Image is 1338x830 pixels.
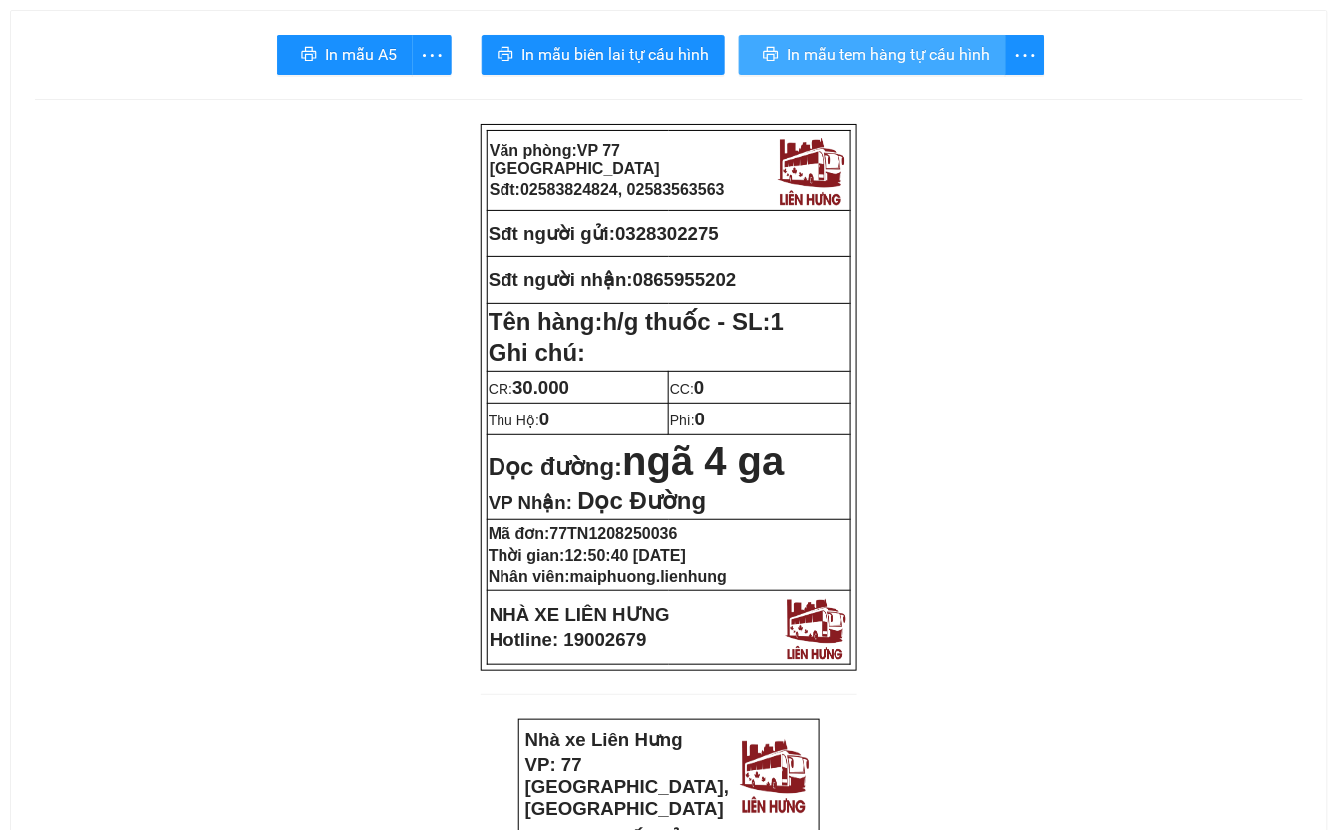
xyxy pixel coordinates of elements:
[277,35,413,75] button: printerIn mẫu A5
[694,377,704,398] span: 0
[525,729,683,750] strong: Nhà xe Liên Hưng
[489,568,727,585] strong: Nhân viên:
[301,46,317,65] span: printer
[1005,35,1045,75] button: more
[482,35,725,75] button: printerIn mẫu biên lai tự cấu hình
[489,453,785,480] strong: Dọc đường:
[695,409,705,429] span: 0
[490,181,725,198] strong: Sđt:
[489,381,569,397] span: CR:
[787,42,990,67] span: In mẫu tem hàng tự cấu hình
[413,43,451,68] span: more
[200,141,274,156] span: 0328302275
[565,547,687,564] span: 12:50:40 [DATE]
[489,413,549,428] span: Thu Hộ:
[489,547,686,564] strong: Thời gian:
[490,629,647,650] strong: Hotline: 19002679
[214,14,292,97] img: logo
[490,142,660,177] strong: Văn phòng:
[498,46,513,65] span: printer
[7,10,165,31] strong: Nhà xe Liên Hưng
[739,35,1006,75] button: printerIn mẫu tem hàng tự cấu hình
[521,42,709,67] span: In mẫu biên lai tự cấu hình
[781,593,849,662] img: logo
[1006,43,1044,68] span: more
[633,269,737,290] span: 0865955202
[146,141,274,156] strong: SĐT gửi:
[670,381,705,397] span: CC:
[489,223,615,244] strong: Sđt người gửi:
[520,181,725,198] span: 02583824824, 02583563563
[550,525,678,542] span: 77TN1208250036
[489,339,585,366] span: Ghi chú:
[577,487,706,514] span: Dọc Đường
[490,604,670,625] strong: NHÀ XE LIÊN HƯNG
[670,413,705,428] span: Phí:
[412,35,452,75] button: more
[489,269,633,290] strong: Sđt người nhận:
[489,308,784,335] strong: Tên hàng:
[512,377,569,398] span: 30.000
[489,492,572,513] span: VP Nhận:
[570,568,727,585] span: maiphuong.lienhung
[771,308,784,335] span: 1
[735,733,814,816] img: logo
[525,754,730,819] strong: VP: 77 [GEOGRAPHIC_DATA], [GEOGRAPHIC_DATA]
[622,439,784,483] span: ngã 4 ga
[325,42,397,67] span: In mẫu A5
[490,142,660,177] span: VP 77 [GEOGRAPHIC_DATA]
[489,525,678,542] strong: Mã đơn:
[7,141,72,156] strong: Người gửi:
[763,46,779,65] span: printer
[603,308,785,335] span: h/g thuốc - SL:
[539,409,549,429] span: 0
[7,35,211,100] strong: VP: 77 [GEOGRAPHIC_DATA], [GEOGRAPHIC_DATA]
[615,223,719,244] span: 0328302275
[773,133,848,208] img: logo
[82,108,217,129] strong: Phiếu gửi hàng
